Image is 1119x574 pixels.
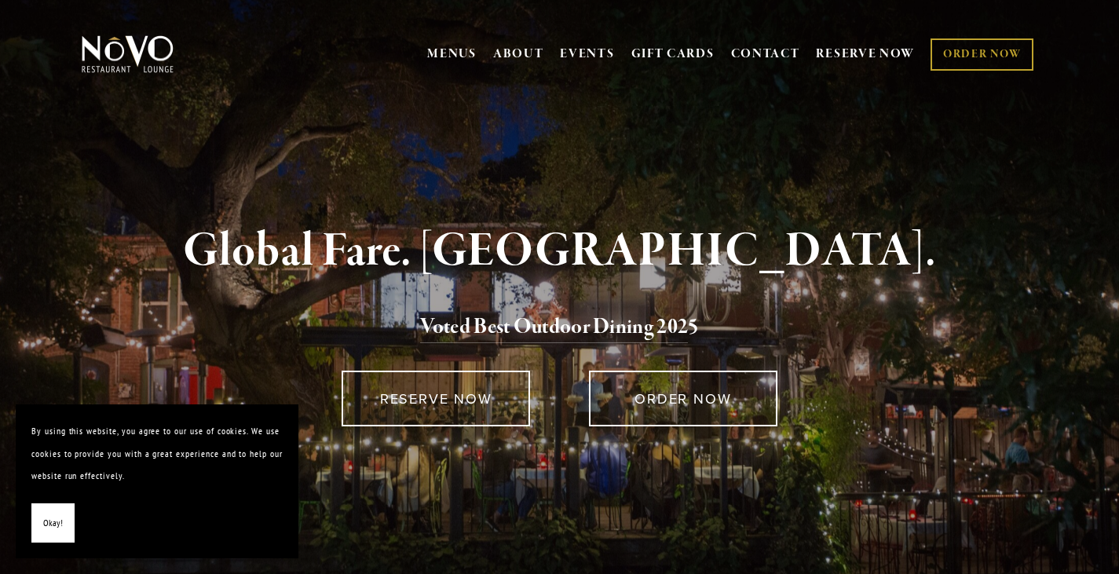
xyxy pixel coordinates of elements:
[342,371,530,426] a: RESERVE NOW
[931,38,1033,71] a: ORDER NOW
[183,221,936,281] strong: Global Fare. [GEOGRAPHIC_DATA].
[420,313,688,343] a: Voted Best Outdoor Dining 202
[731,39,800,69] a: CONTACT
[631,39,715,69] a: GIFT CARDS
[427,46,477,62] a: MENUS
[589,371,777,426] a: ORDER NOW
[108,311,1012,344] h2: 5
[816,39,915,69] a: RESERVE NOW
[16,404,298,558] section: Cookie banner
[79,35,177,74] img: Novo Restaurant &amp; Lounge
[31,420,283,488] p: By using this website, you agree to our use of cookies. We use cookies to provide you with a grea...
[43,512,63,535] span: Okay!
[31,503,75,543] button: Okay!
[493,46,544,62] a: ABOUT
[560,46,614,62] a: EVENTS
